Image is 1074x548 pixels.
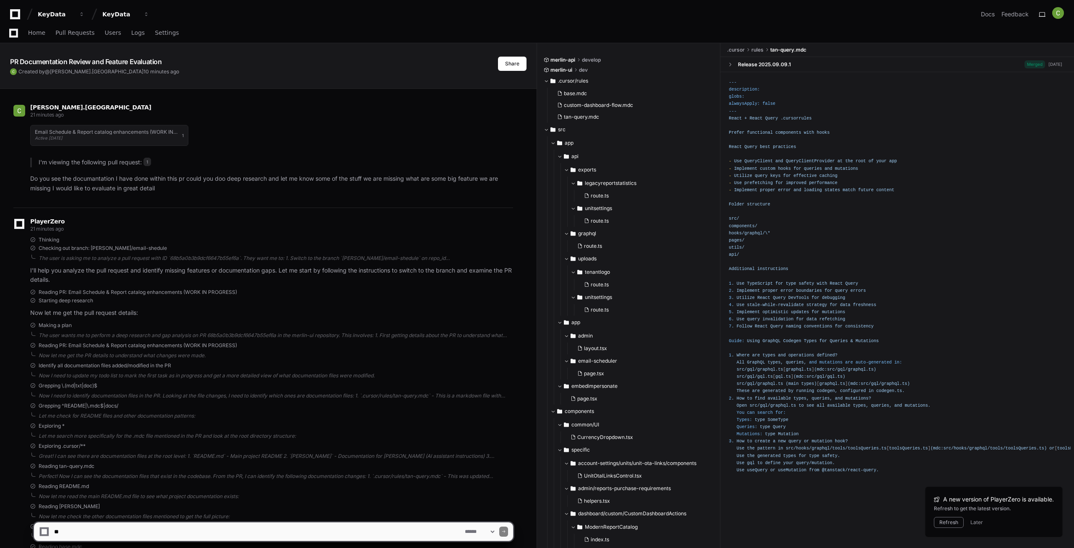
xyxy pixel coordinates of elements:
span: Utilize [734,173,752,178]
span: Utilize [737,295,755,300]
span: Starting deep research [39,297,93,304]
span: globs: [729,94,744,99]
span: . [732,281,734,286]
span: Additional [729,266,755,271]
span: exports [578,166,596,173]
span: Implement [737,288,760,293]
a: Docs [981,10,995,18]
svg: Directory [571,458,576,468]
div: KeyData [102,10,138,18]
span: Use [737,302,744,307]
span: uploads [578,255,597,262]
span: React [757,295,770,300]
span: account-settings/units/unit-ota-links/components [578,460,696,467]
span: types [762,353,775,358]
span: base.mdc [564,90,587,97]
span: root [855,158,866,164]
span: Use [734,158,742,164]
button: Later [970,519,983,526]
span: React [755,324,768,329]
span: React [750,116,763,121]
span: merlin-api [550,57,575,63]
span: error [778,187,791,192]
span: mutations [822,309,845,314]
span: practices [773,144,796,149]
div: Release 2025.09.09.1 [738,61,791,68]
span: pages/ [729,238,744,243]
span: for [793,166,801,171]
span: CurrencyDropdown.tsx [577,434,633,441]
span: 1 [182,132,184,139]
span: debugging [822,295,845,300]
span: Implement [734,187,757,192]
span: . [732,353,734,358]
span: Types [804,338,817,343]
span: errors [850,288,866,293]
span: type [786,281,796,286]
span: for [824,288,832,293]
span: @ [45,68,50,75]
span: proper [760,187,775,192]
button: unitsettings [571,291,714,304]
button: Refresh [934,517,964,528]
span: Query [845,281,858,286]
span: tenantlogo [585,269,610,275]
span: mutations [835,166,858,171]
p: Now let me get the pull request details: [30,308,513,318]
span: 7 [729,324,731,329]
button: layout.tsx [574,343,709,354]
span: data [840,302,850,307]
span: Where [737,353,750,358]
span: stale-while-revalidate [747,302,804,307]
span: future [858,187,874,192]
span: for [775,281,783,286]
svg: Directory [577,267,582,277]
span: email-scheduler [578,358,617,364]
span: Implement [737,309,760,314]
button: common/UI [557,418,714,431]
span: for [796,317,804,322]
span: Merged [1024,60,1045,68]
span: 1 [143,158,151,166]
span: Making a plan [39,322,72,329]
span: functional [747,130,773,135]
button: app [550,136,714,150]
svg: Directory [571,356,576,366]
span: route.ts [591,218,609,224]
button: tan-query.mdc [554,111,709,123]
span: caching [819,173,837,178]
button: base.mdc [554,88,709,99]
span: for [830,302,837,307]
span: keys [770,173,781,178]
span: Created by [18,68,179,75]
span: Queries [830,338,848,343]
span: custom [760,166,775,171]
svg: Directory [550,76,555,86]
span: - [729,173,731,178]
span: Use [737,281,744,286]
span: hooks [778,166,791,171]
a: Settings [155,23,179,43]
span: unitsettings [585,205,612,212]
a: Pull Requests [55,23,94,43]
span: error [781,288,794,293]
span: hooks [817,130,830,135]
span: for [812,295,819,300]
span: dev [579,67,588,73]
span: src [558,126,566,133]
button: email-scheduler [564,354,714,368]
div: The user wants me to perform a deep research and gap analysis on PR 68b5a0b3b9dcf6647b55ef6a in t... [39,332,513,339]
span: safety [799,281,814,286]
span: 10 minutes ago [143,68,179,75]
span: Implement [734,166,757,171]
button: Feedback [1001,10,1029,18]
span: develop [582,57,601,63]
span: tan-query.mdc [770,47,806,53]
span: proper [762,288,778,293]
span: [PERSON_NAME].[GEOGRAPHIC_DATA] [50,68,143,75]
span: query [835,288,848,293]
span: improved [786,180,806,185]
button: dashboard/custom/CustomDashboardActions [564,507,714,520]
span: structure [747,202,770,207]
svg: Directory [564,445,569,455]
